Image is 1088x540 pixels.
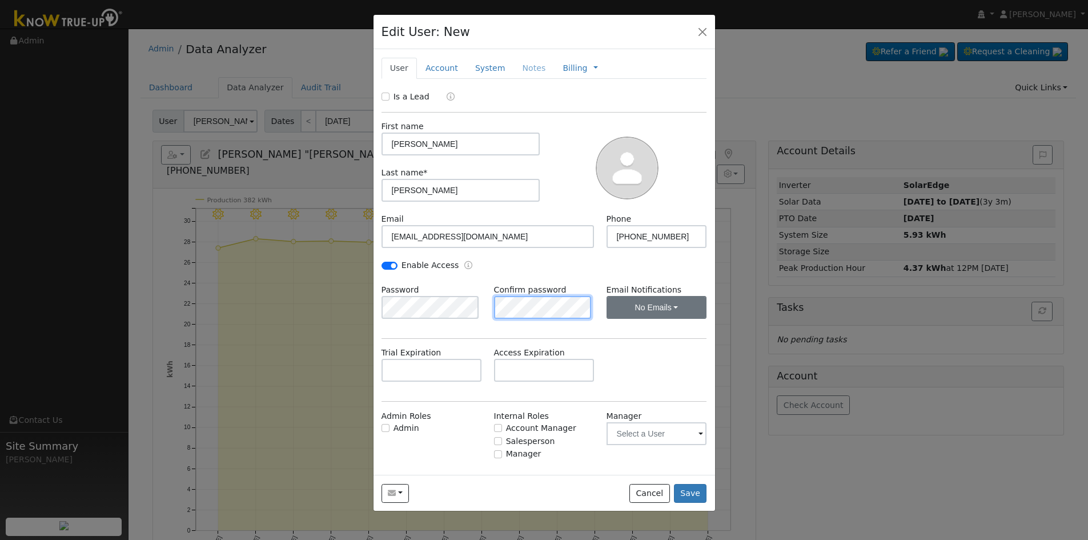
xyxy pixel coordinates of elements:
button: johnlupo56@gmail.com [382,484,409,503]
div: Stats [681,473,706,485]
input: Select a User [607,422,707,445]
a: User [382,58,417,79]
span: Required [423,168,427,177]
input: Admin [382,424,390,432]
label: Enable Access [402,259,459,271]
label: Account Manager [506,422,576,434]
label: Phone [607,213,632,225]
a: Account [417,58,467,79]
label: Manager [607,410,642,422]
a: Lead [438,91,455,104]
a: Billing [563,62,587,74]
label: Manager [506,448,541,460]
label: Access Expiration [494,347,565,359]
a: Enable Access [464,259,472,273]
label: First name [382,121,424,133]
label: Password [382,284,419,296]
input: Is a Lead [382,93,390,101]
label: Email Notifications [607,284,707,296]
input: Salesperson [494,437,502,445]
button: Save [674,484,707,503]
button: No Emails [607,296,707,319]
label: Email [382,213,404,225]
label: Last name [382,167,428,179]
label: Admin [394,422,419,434]
input: Manager [494,450,502,458]
label: Trial Expiration [382,347,441,359]
label: Internal Roles [494,410,549,422]
label: Confirm password [494,284,567,296]
a: System [467,58,514,79]
label: Salesperson [506,435,555,447]
button: Cancel [629,484,670,503]
input: Account Manager [494,424,502,432]
h4: Edit User: New [382,23,470,41]
label: Is a Lead [394,91,429,103]
label: Admin Roles [382,410,431,422]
